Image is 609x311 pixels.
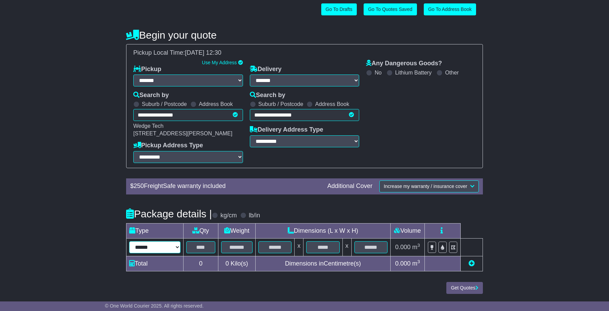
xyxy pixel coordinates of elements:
label: Suburb / Postcode [142,101,187,107]
sup: 3 [417,259,420,264]
a: Go To Drafts [321,3,357,15]
label: Pickup [133,66,161,73]
td: Weight [218,223,255,238]
td: x [342,238,351,256]
label: Delivery Address Type [250,126,323,134]
span: 0 [226,260,229,267]
td: x [295,238,303,256]
label: Search by [250,92,285,99]
label: Address Book [315,101,349,107]
h4: Package details | [126,208,212,219]
span: Wedge Tech [133,123,163,129]
span: [DATE] 12:30 [185,49,221,56]
a: Add new item [469,260,475,267]
label: Suburb / Postcode [258,101,303,107]
td: Type [126,223,184,238]
div: $ FreightSafe warranty included [127,182,324,190]
label: Other [445,69,459,76]
span: © One World Courier 2025. All rights reserved. [105,303,204,309]
label: lb/in [249,212,260,219]
button: Increase my warranty / insurance cover [379,180,479,192]
span: 0.000 [395,244,410,251]
td: Dimensions in Centimetre(s) [255,256,390,271]
button: Get Quotes [446,282,483,294]
label: Lithium Battery [395,69,432,76]
td: Kilo(s) [218,256,255,271]
td: Dimensions (L x W x H) [255,223,390,238]
td: Total [126,256,184,271]
td: Volume [390,223,424,238]
span: m [412,260,420,267]
div: Additional Cover [324,182,376,190]
span: Increase my warranty / insurance cover [384,184,467,189]
div: Pickup Local Time: [130,49,479,57]
td: 0 [184,256,218,271]
a: Go To Quotes Saved [364,3,417,15]
span: 250 [134,182,144,189]
a: Use My Address [202,60,237,65]
label: No [375,69,381,76]
label: Pickup Address Type [133,142,203,149]
span: m [412,244,420,251]
h4: Begin your quote [126,29,483,41]
label: Search by [133,92,169,99]
label: Delivery [250,66,282,73]
label: Address Book [199,101,233,107]
a: Go To Address Book [424,3,476,15]
label: Any Dangerous Goods? [366,60,442,67]
td: Qty [184,223,218,238]
label: kg/cm [220,212,237,219]
span: [STREET_ADDRESS][PERSON_NAME] [133,131,232,136]
span: 0.000 [395,260,410,267]
sup: 3 [417,243,420,248]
